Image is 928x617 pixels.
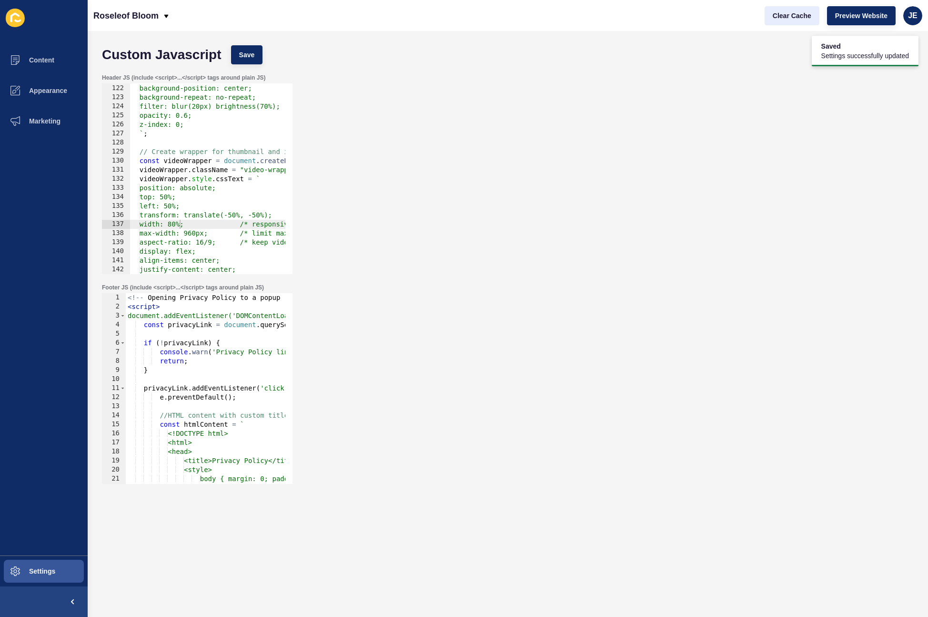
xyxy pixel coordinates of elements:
[102,366,126,375] div: 9
[908,11,918,21] span: JE
[102,393,126,402] div: 12
[102,102,130,111] div: 124
[821,41,909,51] span: Saved
[821,51,909,61] span: Settings successfully updated
[102,50,222,60] h1: Custom Javascript
[102,147,130,156] div: 129
[102,320,126,329] div: 4
[102,429,126,438] div: 16
[102,483,126,493] div: 22
[102,474,126,483] div: 21
[102,438,126,447] div: 17
[102,402,126,411] div: 13
[835,11,888,21] span: Preview Website
[773,11,811,21] span: Clear Cache
[102,256,130,265] div: 141
[102,229,130,238] div: 138
[765,6,819,25] button: Clear Cache
[102,93,130,102] div: 123
[102,348,126,357] div: 7
[102,456,126,465] div: 19
[102,238,130,247] div: 139
[102,247,130,256] div: 140
[102,311,126,320] div: 3
[102,384,126,393] div: 11
[93,4,159,28] p: Roseleof Bloom
[827,6,896,25] button: Preview Website
[102,175,130,184] div: 132
[239,50,255,60] span: Save
[102,447,126,456] div: 18
[102,202,130,211] div: 135
[102,74,265,82] label: Header JS (include <script>...</script> tags around plain JS)
[102,220,130,229] div: 137
[102,184,130,193] div: 133
[102,138,130,147] div: 128
[231,45,263,64] button: Save
[102,129,130,138] div: 127
[102,420,126,429] div: 15
[102,211,130,220] div: 136
[102,411,126,420] div: 14
[102,465,126,474] div: 20
[102,165,130,175] div: 131
[102,339,126,348] div: 6
[102,84,130,93] div: 122
[102,302,126,311] div: 2
[102,265,130,274] div: 142
[102,329,126,339] div: 5
[102,375,126,384] div: 10
[102,193,130,202] div: 134
[102,284,264,291] label: Footer JS (include <script>...</script> tags around plain JS)
[102,357,126,366] div: 8
[102,120,130,129] div: 126
[102,293,126,302] div: 1
[102,156,130,165] div: 130
[102,111,130,120] div: 125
